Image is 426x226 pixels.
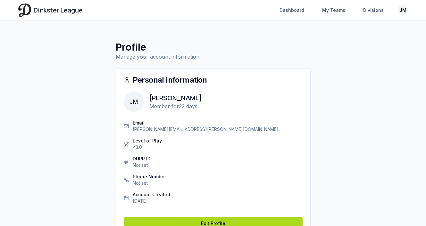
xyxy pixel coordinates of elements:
[149,93,202,102] h2: [PERSON_NAME]
[116,41,311,53] h1: Profile
[398,5,408,15] button: JM
[133,174,166,180] p: Phone Number
[133,120,279,126] p: Email
[124,92,144,112] span: JM
[359,4,388,16] a: Divisions
[149,102,202,110] p: Member for 22 days
[18,4,31,17] img: Dinkster
[133,144,162,150] p: <3.0
[318,4,349,16] a: My Teams
[124,76,303,84] div: Personal Information
[133,138,162,144] p: Level of Play
[276,4,308,16] a: Dashboard
[116,53,311,61] p: Manage your account information
[34,6,83,15] span: Dinkster League
[133,198,170,204] p: [DATE]
[133,180,166,186] p: Not set
[18,4,83,17] a: Dinkster League
[133,191,170,198] p: Account Created
[133,156,151,162] p: DUPR ID
[133,162,151,168] p: Not set
[133,126,279,133] p: [PERSON_NAME][EMAIL_ADDRESS][PERSON_NAME][DOMAIN_NAME]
